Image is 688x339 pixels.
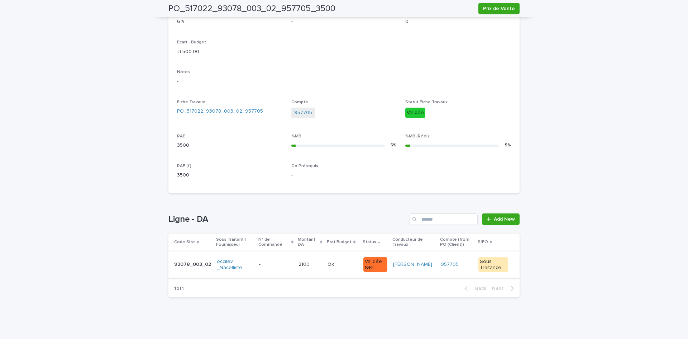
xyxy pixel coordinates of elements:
[217,259,253,271] a: occilev _Nacelliste
[363,257,388,272] div: Validée N+2
[478,257,508,272] div: Sous Traitance
[494,217,515,222] span: Add New
[168,4,335,14] h2: PO_517022_93078_003_02_957705_3500
[259,260,262,268] p: -
[291,18,397,25] p: -
[298,260,311,268] p: 2100
[298,236,318,249] p: Montant DA
[291,134,301,138] span: %MB
[291,164,318,168] span: Go Prérequis
[291,171,397,179] p: -
[482,213,520,225] a: Add New
[492,286,508,291] span: Next
[391,142,397,149] div: 5 %
[405,134,429,138] span: %MB (Réel)
[294,109,312,117] a: 957705
[459,285,489,292] button: Back
[505,142,511,149] div: 5 %
[440,236,473,249] p: Compte (from PO (Client))
[174,260,212,268] p: 93078_003_02
[405,100,448,104] span: Statut Fiche Travaux
[168,280,190,297] p: 1 of 1
[405,18,511,25] p: 0
[177,108,263,115] a: PO_517022_93078_003_02_957705
[168,214,407,225] h1: Ligne - DA
[405,108,425,118] div: Validée
[328,260,335,268] p: Ok
[393,262,432,268] a: [PERSON_NAME]
[177,48,283,56] p: -3,500.00
[168,251,520,278] tr: 93078_003_0293078_003_02 occilev _Nacelliste -- 21002100 OkOk Validée N+2[PERSON_NAME] 957705 Sou...
[258,236,290,249] p: N° de Commande
[478,238,488,246] p: S/FO
[177,78,511,85] p: -
[177,171,283,179] p: 3500
[177,142,283,149] p: 3500
[363,238,376,246] p: Status
[327,238,352,246] p: Etat Budget
[483,5,515,12] span: Prix de Vente
[478,3,520,14] button: Prix de Vente
[441,262,459,268] a: 957705
[177,18,283,25] p: 6 %
[177,70,190,74] span: Notes
[177,134,185,138] span: RAE
[216,236,254,249] p: Sous Traitant | Fournisseur
[392,236,436,249] p: Conducteur de Travaux
[489,285,520,292] button: Next
[177,100,205,104] span: Fiche Travaux
[177,164,191,168] span: RAE (f)
[471,286,486,291] span: Back
[177,40,206,44] span: Ecart - Budget
[174,238,195,246] p: Code Site
[291,100,308,104] span: Compte
[410,213,478,225] input: Search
